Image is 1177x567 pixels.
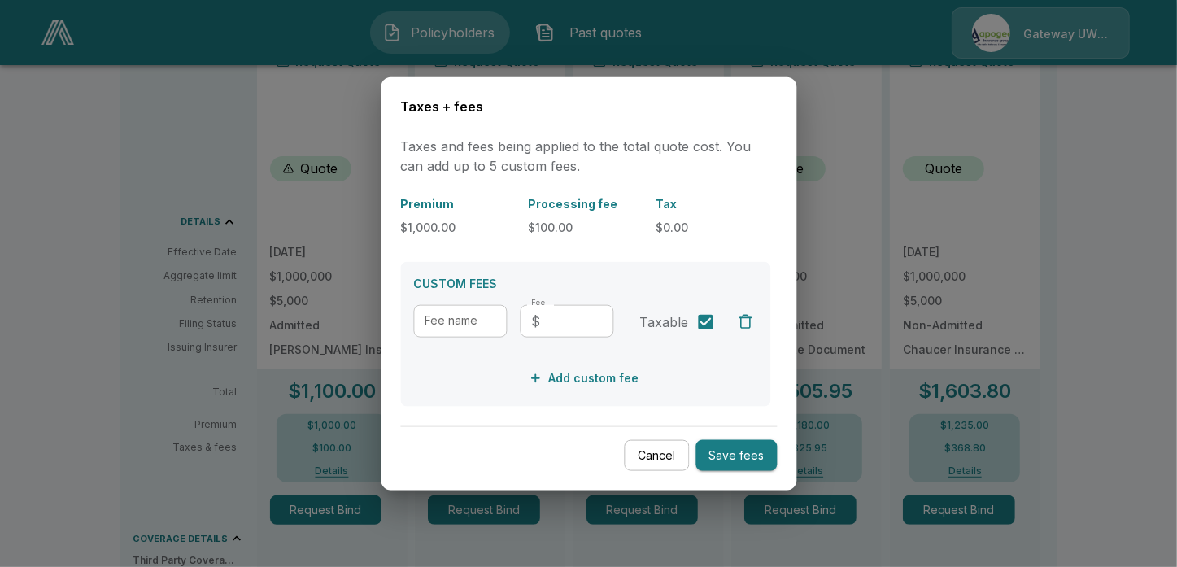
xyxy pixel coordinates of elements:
button: Cancel [624,439,689,471]
h6: Taxes + fees [400,96,777,117]
p: Premium [400,195,515,212]
button: Save fees [695,439,777,471]
p: $0.00 [656,219,770,236]
p: $1,000.00 [400,219,515,236]
p: CUSTOM FEES [413,275,757,292]
p: $100.00 [528,219,643,236]
p: $ [531,312,540,331]
button: Add custom fee [525,364,645,394]
p: Processing fee [528,195,643,212]
label: Fee [531,298,545,308]
span: Taxable [639,312,688,332]
p: Tax [656,195,770,212]
p: Taxes and fees being applied to the total quote cost. You can add up to 5 custom fees. [400,137,777,176]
